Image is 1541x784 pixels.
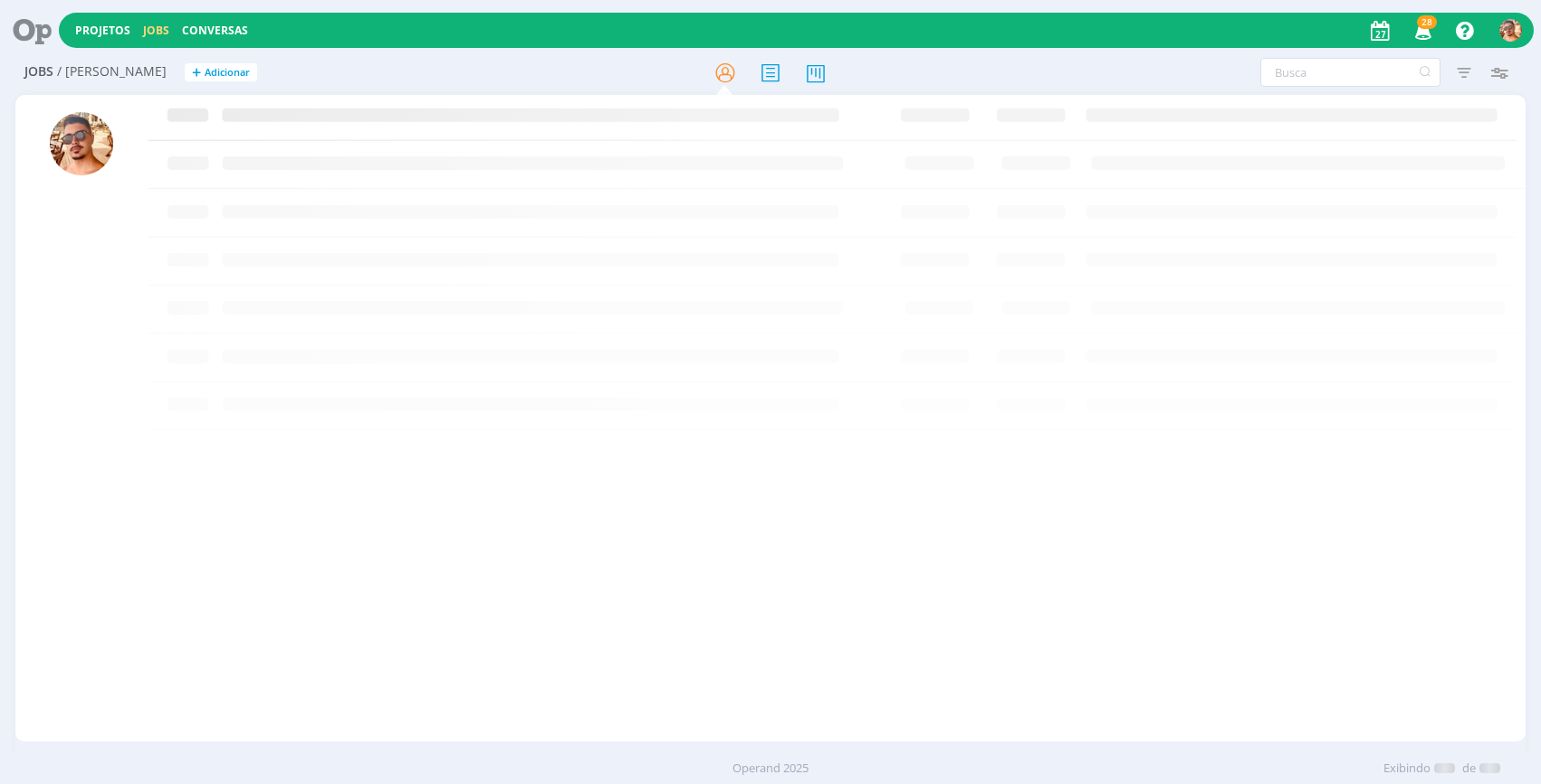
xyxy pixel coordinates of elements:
[1417,15,1437,29] span: 28
[1260,58,1440,87] input: Busca
[50,112,113,175] img: V
[182,23,248,38] a: Conversas
[205,67,250,79] span: Adicionar
[185,63,257,82] button: +Adicionar
[24,64,53,80] span: Jobs
[70,24,136,38] button: Projetos
[57,64,167,80] span: / [PERSON_NAME]
[1498,14,1523,46] button: V
[177,24,254,38] button: Conversas
[1499,19,1522,42] img: V
[1462,760,1476,778] span: de
[1383,760,1431,778] span: Exibindo
[192,63,201,82] span: +
[138,24,175,38] button: Jobs
[143,23,169,38] a: Jobs
[1403,14,1440,47] button: 28
[75,23,130,38] a: Projetos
